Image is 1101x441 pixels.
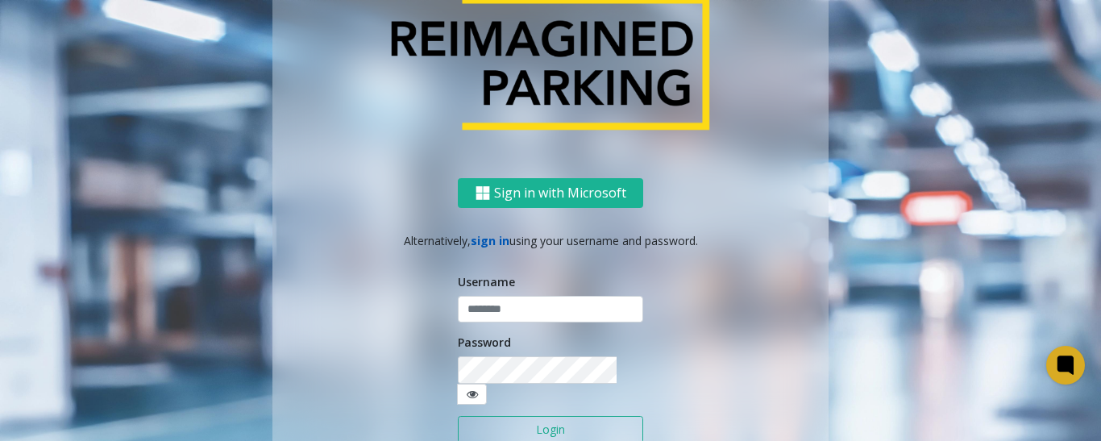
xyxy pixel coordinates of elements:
p: Alternatively, using your username and password. [289,232,812,249]
label: Password [458,334,511,351]
label: Username [458,273,515,290]
a: sign in [471,233,509,248]
button: Sign in with Microsoft [458,178,643,208]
